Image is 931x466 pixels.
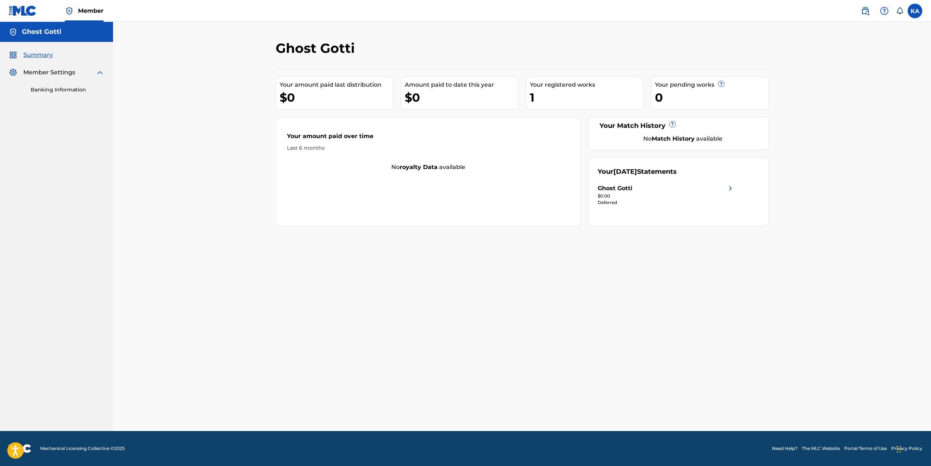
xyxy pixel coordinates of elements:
[530,89,643,106] div: 1
[598,167,677,177] div: Your Statements
[607,134,759,143] div: No available
[891,445,922,452] a: Privacy Policy
[844,445,887,452] a: Portal Terms of Use
[9,68,18,77] img: Member Settings
[718,81,724,87] span: ?
[897,438,901,460] div: Drag
[96,68,104,77] img: expand
[670,121,675,127] span: ?
[400,164,438,171] strong: royalty data
[858,4,873,18] a: Public Search
[65,7,74,15] img: Top Rightsholder
[655,89,768,106] div: 0
[598,193,735,199] div: $0.00
[652,135,695,142] strong: Match History
[598,184,632,193] div: Ghost Gotti
[40,445,125,452] span: Mechanical Licensing Collective © 2025
[877,4,892,18] div: Help
[22,28,61,36] h5: Ghost Gotti
[880,7,889,15] img: help
[802,445,840,452] a: The MLC Website
[276,40,358,56] h2: Ghost Gotti
[9,5,37,16] img: MLC Logo
[23,51,53,59] span: Summary
[280,89,393,106] div: $0
[911,326,931,384] iframe: Resource Center
[598,184,735,206] a: Ghost Gottiright chevron icon$0.00Deferred
[530,81,643,89] div: Your registered works
[772,445,798,452] a: Need Help?
[31,86,104,94] a: Banking Information
[655,81,768,89] div: Your pending works
[908,4,922,18] div: User Menu
[726,184,735,193] img: right chevron icon
[861,7,870,15] img: search
[9,51,53,59] a: SummarySummary
[405,81,518,89] div: Amount paid to date this year
[78,7,104,15] span: Member
[287,144,570,152] div: Last 6 months
[598,121,759,131] div: Your Match History
[598,199,735,206] div: Deferred
[405,89,518,106] div: $0
[9,444,31,453] img: logo
[896,7,903,15] div: Notifications
[9,28,18,36] img: Accounts
[280,81,393,89] div: Your amount paid last distribution
[276,163,581,172] div: No available
[287,132,570,144] div: Your amount paid over time
[613,168,637,176] span: [DATE]
[9,51,18,59] img: Summary
[23,68,75,77] span: Member Settings
[895,431,931,466] iframe: Chat Widget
